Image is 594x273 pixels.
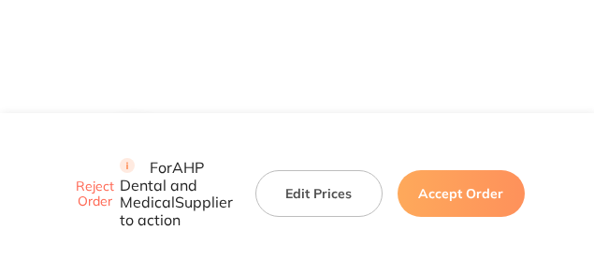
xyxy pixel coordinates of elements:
[120,158,233,228] p: For AHP Dental and Medical Supplier to action
[97,26,284,57] a: Restocq logo
[97,26,284,54] img: Restocq logo
[70,178,120,209] button: Reject Order
[255,170,383,217] button: Edit Prices
[398,170,525,217] button: Accept Order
